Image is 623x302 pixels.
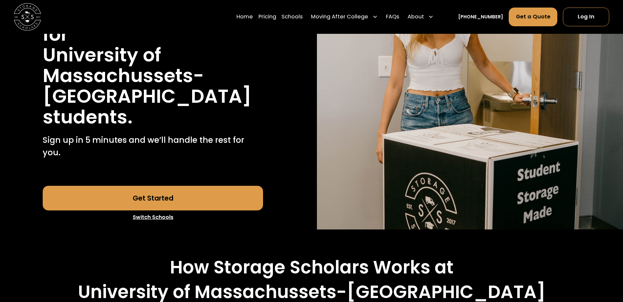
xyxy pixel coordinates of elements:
[43,210,263,224] a: Switch Schools
[509,8,558,26] a: Get a Quote
[386,8,399,27] a: FAQs
[43,107,133,127] h1: students.
[14,3,41,31] img: Storage Scholars main logo
[43,45,263,107] h1: University of Massachussets-[GEOGRAPHIC_DATA]
[408,13,424,21] div: About
[405,8,436,27] div: About
[308,8,381,27] div: Moving After College
[258,8,276,27] a: Pricing
[458,13,503,21] a: [PHONE_NUMBER]
[43,186,263,210] a: Get Started
[170,257,454,278] h2: How Storage Scholars Works at
[311,13,368,21] div: Moving After College
[563,8,609,26] a: Log In
[281,8,303,27] a: Schools
[43,134,263,159] p: Sign up in 5 minutes and we’ll handle the rest for you.
[236,8,253,27] a: Home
